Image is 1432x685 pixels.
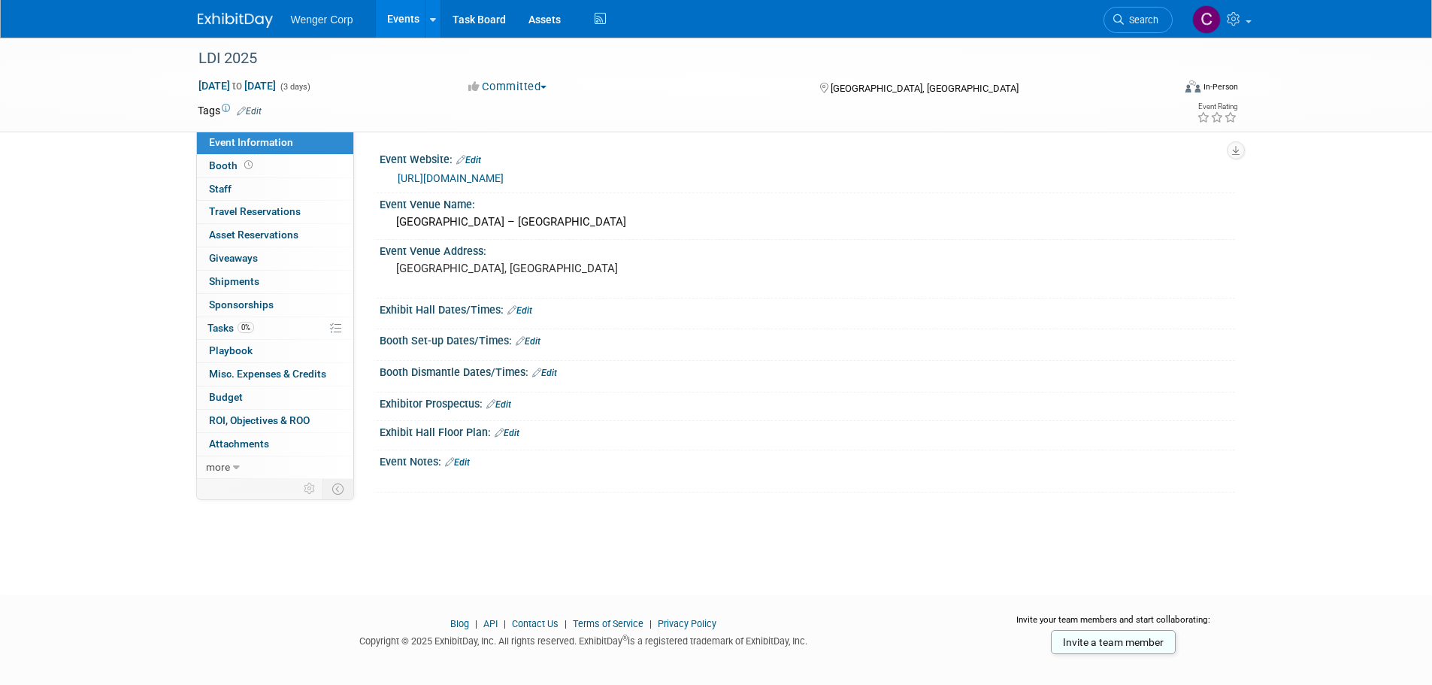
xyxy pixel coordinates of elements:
[209,299,274,311] span: Sponsorships
[209,205,301,217] span: Travel Reservations
[206,461,230,473] span: more
[209,252,258,264] span: Giveaways
[198,79,277,92] span: [DATE] [DATE]
[831,83,1019,94] span: [GEOGRAPHIC_DATA], [GEOGRAPHIC_DATA]
[380,240,1235,259] div: Event Venue Address:
[209,414,310,426] span: ROI, Objectives & ROO
[463,79,553,95] button: Committed
[209,159,256,171] span: Booth
[197,340,353,362] a: Playbook
[561,618,571,629] span: |
[1192,5,1221,34] img: Cynde Bock
[197,456,353,479] a: more
[207,322,254,334] span: Tasks
[197,410,353,432] a: ROI, Objectives & ROO
[456,155,481,165] a: Edit
[209,136,293,148] span: Event Information
[237,106,262,117] a: Edit
[1124,14,1158,26] span: Search
[197,132,353,154] a: Event Information
[495,428,519,438] a: Edit
[197,271,353,293] a: Shipments
[197,178,353,201] a: Staff
[197,386,353,409] a: Budget
[197,363,353,386] a: Misc. Expenses & Credits
[516,336,540,347] a: Edit
[197,224,353,247] a: Asset Reservations
[1203,81,1238,92] div: In-Person
[646,618,655,629] span: |
[197,317,353,340] a: Tasks0%
[291,14,353,26] span: Wenger Corp
[573,618,643,629] a: Terms of Service
[471,618,481,629] span: |
[486,399,511,410] a: Edit
[1185,80,1200,92] img: Format-Inperson.png
[1084,78,1239,101] div: Event Format
[209,368,326,380] span: Misc. Expenses & Credits
[380,361,1235,380] div: Booth Dismantle Dates/Times:
[209,229,298,241] span: Asset Reservations
[396,262,719,275] pre: [GEOGRAPHIC_DATA], [GEOGRAPHIC_DATA]
[209,344,253,356] span: Playbook
[279,82,310,92] span: (3 days)
[622,634,628,642] sup: ®
[238,322,254,333] span: 0%
[992,614,1235,636] div: Invite your team members and start collaborating:
[1051,630,1176,654] a: Invite a team member
[198,103,262,118] td: Tags
[391,211,1224,234] div: [GEOGRAPHIC_DATA] – [GEOGRAPHIC_DATA]
[1104,7,1173,33] a: Search
[230,80,244,92] span: to
[197,294,353,317] a: Sponsorships
[209,275,259,287] span: Shipments
[198,631,970,648] div: Copyright © 2025 ExhibitDay, Inc. All rights reserved. ExhibitDay is a registered trademark of Ex...
[380,393,1235,412] div: Exhibitor Prospectus:
[197,201,353,223] a: Travel Reservations
[197,155,353,177] a: Booth
[380,421,1235,441] div: Exhibit Hall Floor Plan:
[532,368,557,378] a: Edit
[507,305,532,316] a: Edit
[450,618,469,629] a: Blog
[445,457,470,468] a: Edit
[398,172,504,184] a: [URL][DOMAIN_NAME]
[209,391,243,403] span: Budget
[193,45,1150,72] div: LDI 2025
[500,618,510,629] span: |
[380,148,1235,168] div: Event Website:
[1197,103,1237,111] div: Event Rating
[209,438,269,450] span: Attachments
[483,618,498,629] a: API
[197,433,353,456] a: Attachments
[297,479,323,499] td: Personalize Event Tab Strip
[380,329,1235,349] div: Booth Set-up Dates/Times:
[380,193,1235,212] div: Event Venue Name:
[380,450,1235,470] div: Event Notes:
[322,479,353,499] td: Toggle Event Tabs
[198,13,273,28] img: ExhibitDay
[241,159,256,171] span: Booth not reserved yet
[197,247,353,270] a: Giveaways
[209,183,232,195] span: Staff
[512,618,559,629] a: Contact Us
[380,299,1235,318] div: Exhibit Hall Dates/Times:
[658,618,716,629] a: Privacy Policy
